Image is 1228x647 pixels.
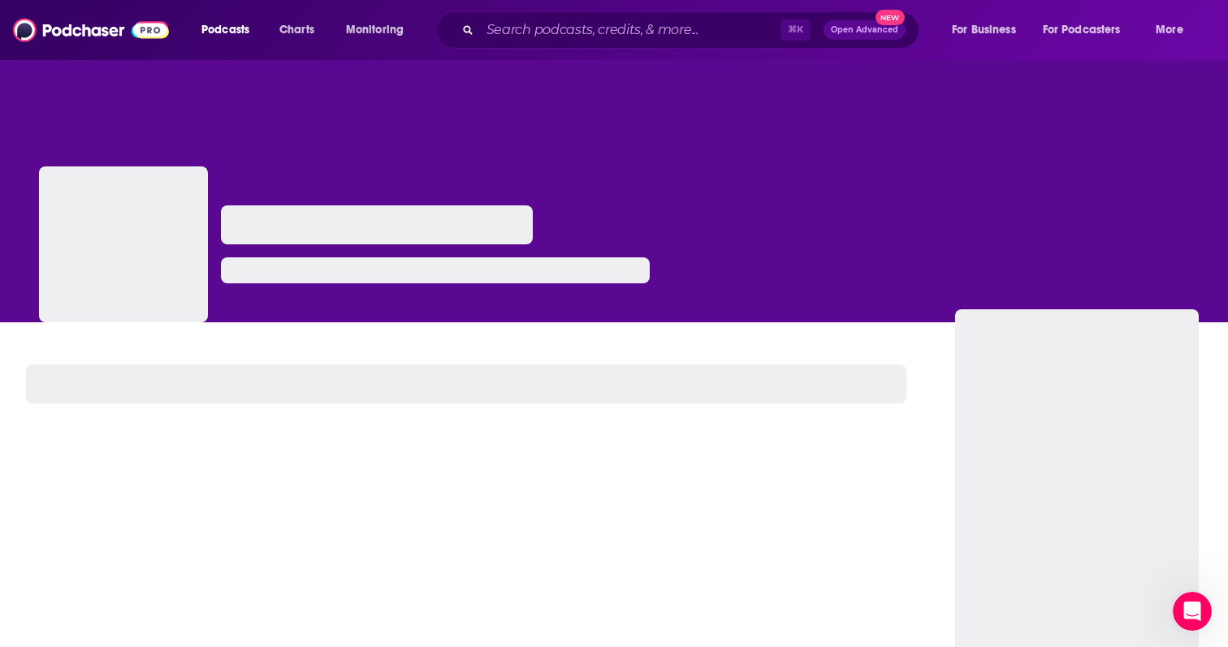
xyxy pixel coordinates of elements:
[780,19,811,41] span: ⌘ K
[190,17,270,43] button: open menu
[824,20,906,40] button: Open AdvancedNew
[335,17,425,43] button: open menu
[346,19,404,41] span: Monitoring
[1173,592,1212,631] iframe: Intercom live chat
[1144,17,1204,43] button: open menu
[831,26,898,34] span: Open Advanced
[1156,19,1183,41] span: More
[1043,19,1121,41] span: For Podcasters
[1032,17,1144,43] button: open menu
[876,10,905,25] span: New
[201,19,249,41] span: Podcasts
[269,17,324,43] a: Charts
[451,11,935,49] div: Search podcasts, credits, & more...
[480,17,780,43] input: Search podcasts, credits, & more...
[952,19,1016,41] span: For Business
[279,19,314,41] span: Charts
[940,17,1036,43] button: open menu
[13,15,169,45] img: Podchaser - Follow, Share and Rate Podcasts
